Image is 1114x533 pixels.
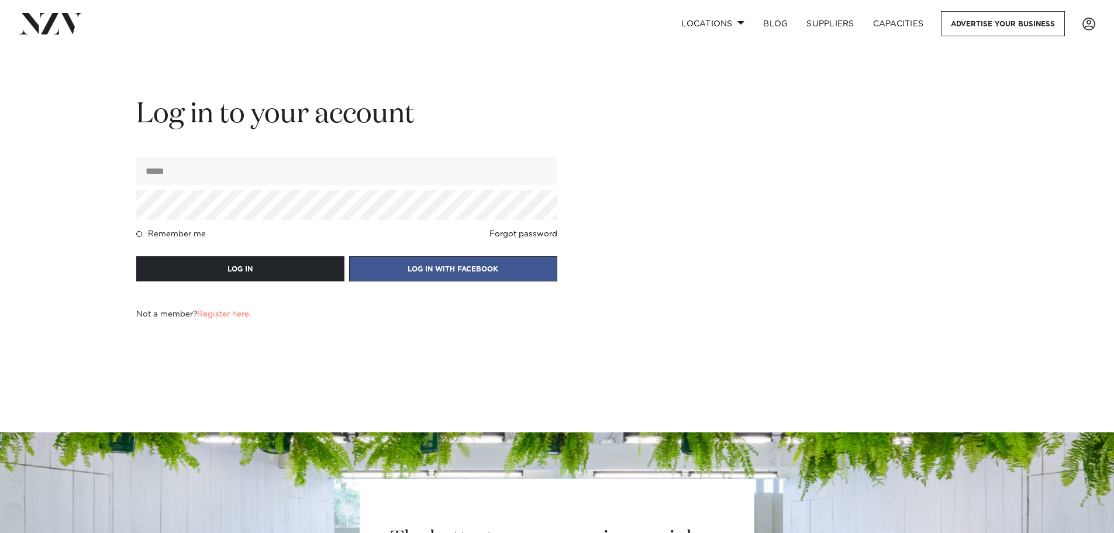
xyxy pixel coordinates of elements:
button: LOG IN [136,256,344,281]
h4: Remember me [148,229,206,239]
a: Forgot password [489,229,557,239]
a: Advertise your business [941,11,1065,36]
h2: Log in to your account [136,97,557,133]
h4: Not a member? . [136,310,251,319]
a: LOG IN WITH FACEBOOK [349,263,557,274]
button: LOG IN WITH FACEBOOK [349,256,557,281]
a: Locations [672,11,754,36]
a: Register here [197,310,249,318]
a: SUPPLIERS [797,11,863,36]
a: BLOG [754,11,797,36]
img: nzv-logo.png [19,13,82,34]
a: Capacities [864,11,933,36]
